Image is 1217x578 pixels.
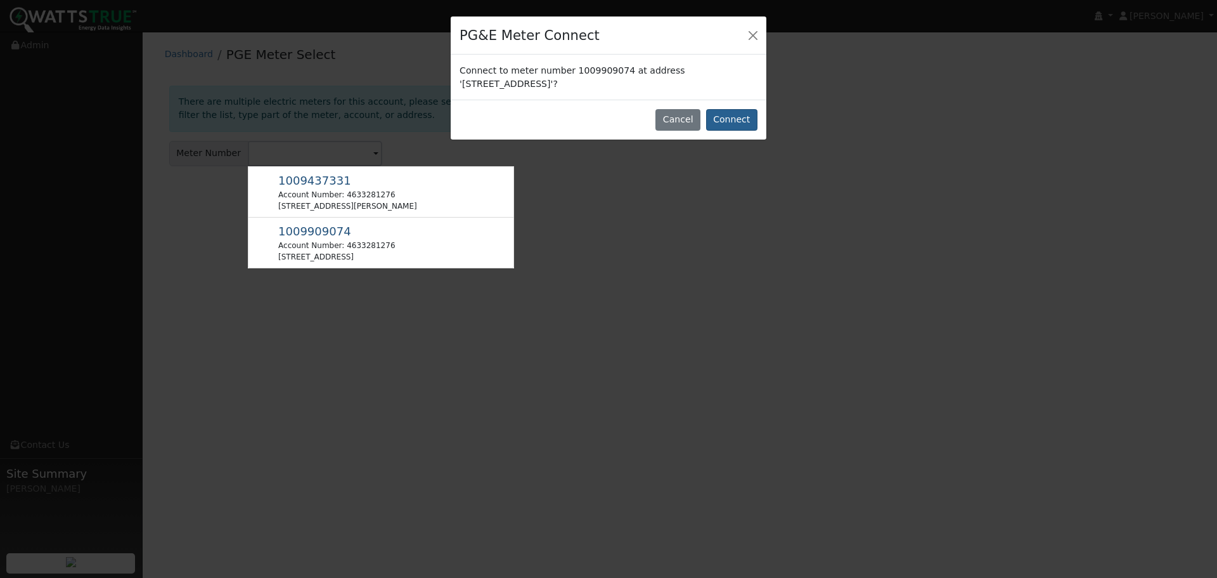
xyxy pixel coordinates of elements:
[278,240,395,251] div: Account Number: 4633281276
[706,109,757,131] button: Connect
[278,174,351,187] span: 1009437331
[744,26,762,44] button: Close
[278,225,351,238] span: 1009909074
[460,25,600,46] h4: PG&E Meter Connect
[655,109,700,131] button: Cancel
[278,176,351,187] span: Usage Point: 3264220838
[278,189,417,200] div: Account Number: 4633281276
[278,200,417,212] div: [STREET_ADDRESS][PERSON_NAME]
[451,55,766,99] div: Connect to meter number 1009909074 at address '[STREET_ADDRESS]'?
[278,251,395,263] div: [STREET_ADDRESS]
[278,227,351,237] span: Usage Point: 7033520281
